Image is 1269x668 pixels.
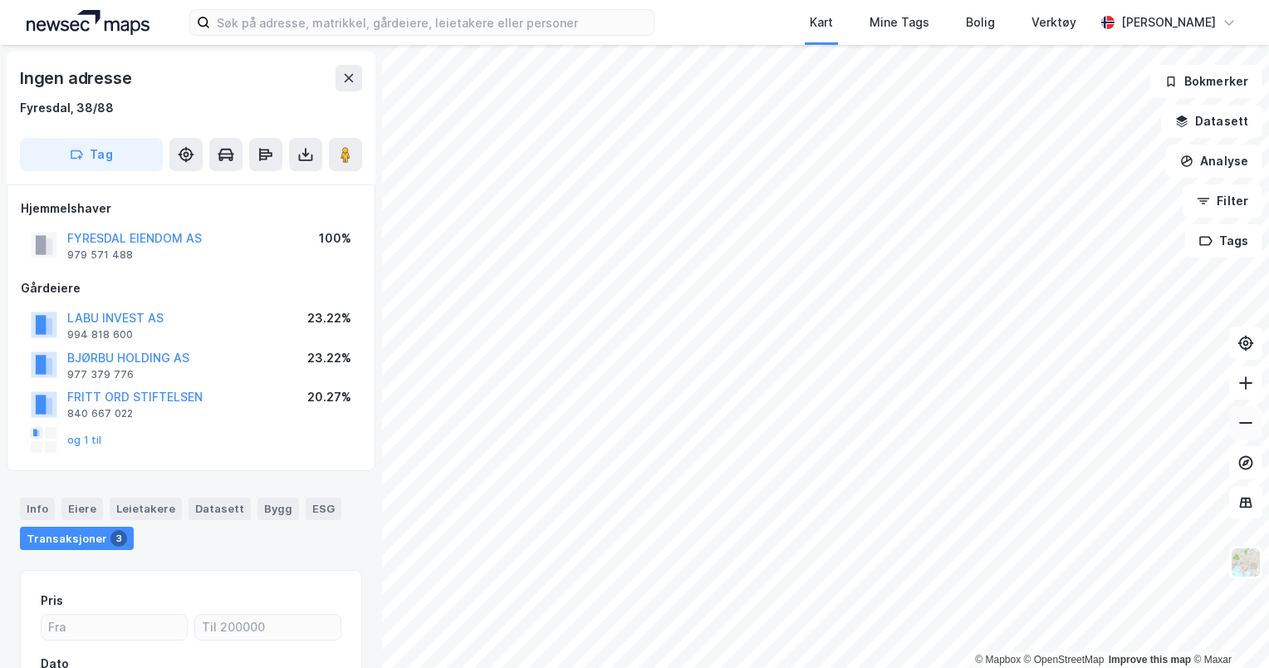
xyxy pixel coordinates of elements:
div: 23.22% [307,308,351,328]
div: 100% [319,228,351,248]
button: Tags [1185,224,1262,258]
div: Datasett [189,498,251,519]
div: Kart [810,12,833,32]
a: Mapbox [975,654,1021,666]
div: Verktøy [1031,12,1076,32]
div: Bolig [966,12,995,32]
input: Søk på adresse, matrikkel, gårdeiere, leietakere eller personer [210,10,654,35]
div: Transaksjoner [20,527,134,550]
div: 20.27% [307,387,351,407]
div: Pris [41,591,63,611]
div: Mine Tags [870,12,929,32]
img: logo.a4113a55bc3d86da70a041830d287a7e.svg [27,10,149,35]
div: Info [20,498,55,519]
img: Z [1230,547,1262,578]
input: Til 200000 [195,615,341,640]
div: Kontrollprogram for chat [1186,588,1269,668]
div: Bygg [257,498,299,519]
iframe: Chat Widget [1186,588,1269,668]
div: [PERSON_NAME] [1121,12,1216,32]
button: Datasett [1161,105,1262,138]
a: Improve this map [1109,654,1191,666]
div: 977 379 776 [67,368,134,381]
div: ESG [306,498,341,519]
div: Gårdeiere [21,278,361,298]
div: 3 [110,530,127,547]
div: 23.22% [307,348,351,368]
div: 840 667 022 [67,407,133,420]
button: Tag [20,138,163,171]
input: Fra [42,615,187,640]
div: 994 818 600 [67,328,133,341]
div: 979 571 488 [67,248,133,262]
div: Fyresdal, 38/88 [20,98,114,118]
div: Leietakere [110,498,182,519]
div: Ingen adresse [20,65,135,91]
div: Eiere [61,498,103,519]
button: Filter [1183,184,1262,218]
button: Bokmerker [1150,65,1262,98]
div: Hjemmelshaver [21,199,361,219]
button: Analyse [1166,145,1262,178]
a: OpenStreetMap [1024,654,1105,666]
